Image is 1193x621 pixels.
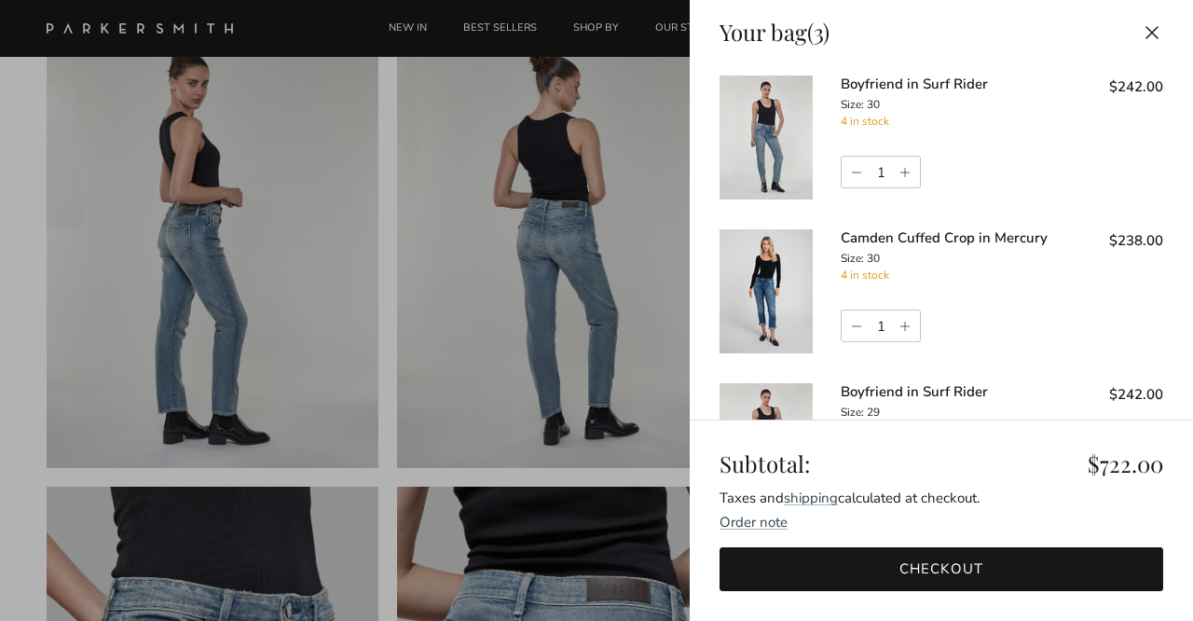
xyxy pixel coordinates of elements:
[841,113,1081,131] div: 4 in stock
[720,450,1163,477] div: Subtotal:
[841,75,988,93] a: Boyfriend in Surf Rider
[841,267,1081,284] div: 4 in stock
[867,251,880,266] span: 30
[895,157,920,188] a: Increase quantity
[841,382,988,401] a: Boyfriend in Surf Rider
[841,405,864,420] span: Size:
[842,310,867,342] a: Decrease quantity
[867,405,880,420] span: 29
[807,17,830,47] span: (3)
[841,228,1048,247] a: Camden Cuffed Crop in Mercury
[841,251,864,266] span: Size:
[784,489,838,507] a: shipping
[720,19,830,46] div: Your bag
[895,310,920,342] a: Increase quantity
[720,547,1163,591] a: Checkout
[1109,77,1163,96] span: $242.00
[1088,450,1163,477] span: $722.00
[720,487,1163,509] div: Taxes and calculated at checkout.
[1109,385,1163,404] span: $242.00
[1109,231,1163,250] span: $238.00
[720,513,788,531] toggle-target: Order note
[842,157,867,188] a: Decrease quantity
[867,311,895,341] input: Quantity
[867,158,895,187] input: Quantity
[867,97,880,112] span: 30
[841,97,864,112] span: Size:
